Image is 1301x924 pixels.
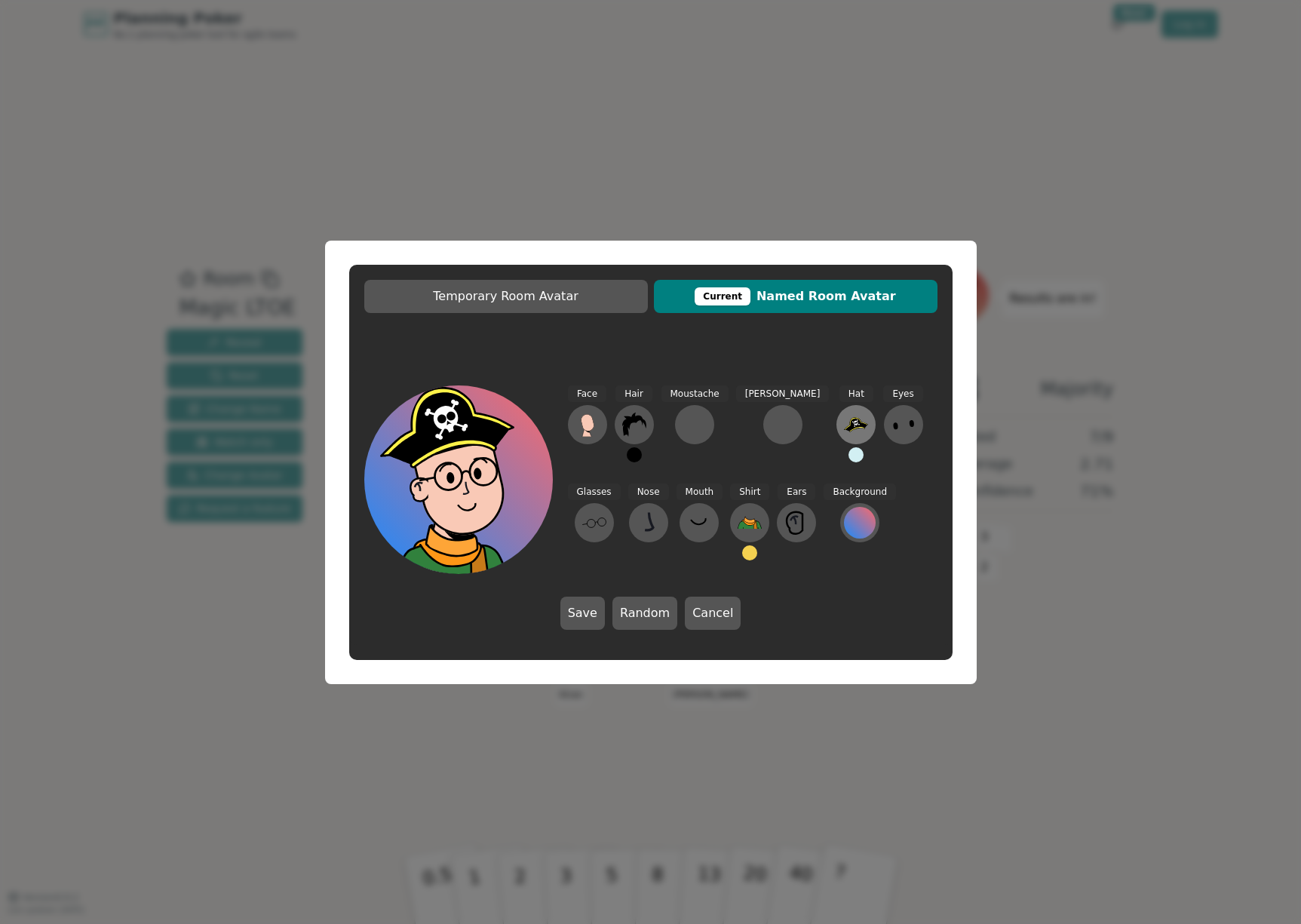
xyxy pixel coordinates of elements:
button: Temporary Room Avatar [364,280,648,313]
span: Nose [628,483,669,501]
button: Random [612,597,677,630]
span: Background [824,483,896,501]
span: Hair [615,385,652,403]
button: Save [560,597,605,630]
span: Hat [839,385,873,403]
span: Ears [778,483,815,501]
span: Eyes [883,385,922,403]
span: Mouth [677,483,723,501]
span: [PERSON_NAME] [736,385,830,403]
button: CurrentNamed Room Avatar [654,280,937,313]
span: Glasses [568,483,621,501]
span: Moustache [661,385,729,403]
div: This avatar will be displayed in dedicated rooms [695,287,750,305]
span: Shirt [730,483,769,501]
span: Face [568,385,606,403]
span: Temporary Room Avatar [372,287,640,305]
button: Cancel [685,597,741,630]
span: Named Room Avatar [661,287,930,305]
